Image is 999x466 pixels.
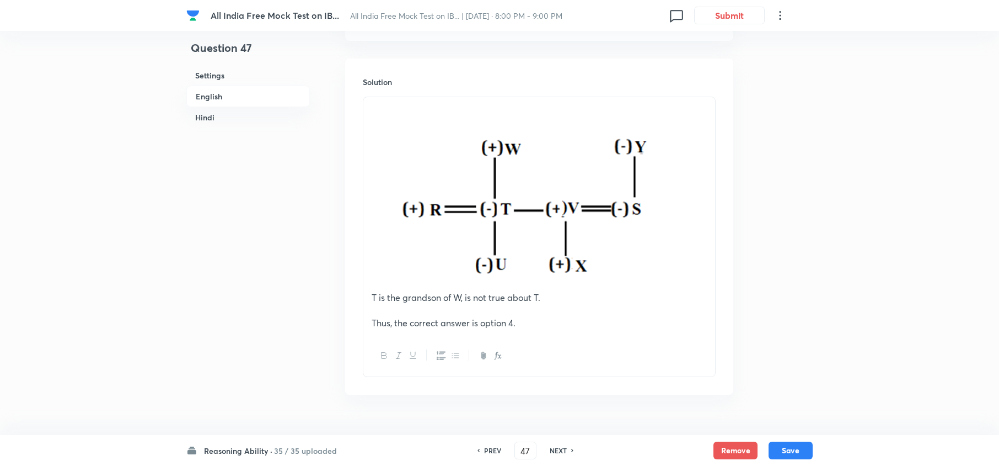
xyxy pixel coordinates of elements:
[372,317,707,330] p: Thus, the correct answer is option 4.
[186,86,310,107] h6: English
[211,9,339,21] span: All India Free Mock Test on IB...
[694,7,765,24] button: Submit
[274,445,337,457] h6: 35 / 35 uploaded
[372,104,679,288] img: 23-02-25-08:26:35-AM
[186,107,310,128] h6: Hindi
[363,76,716,88] h6: Solution
[769,442,813,459] button: Save
[186,9,202,22] a: Company Logo
[484,446,501,456] h6: PREV
[550,446,567,456] h6: NEXT
[204,445,272,457] h6: Reasoning Ability ·
[350,10,562,21] span: All India Free Mock Test on IB... | [DATE] · 8:00 PM - 9:00 PM
[186,65,310,86] h6: Settings
[186,40,310,65] h4: Question 47
[186,9,200,22] img: Company Logo
[372,292,707,304] p: T is the grandson of W, is not true about T.
[713,442,758,459] button: Remove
